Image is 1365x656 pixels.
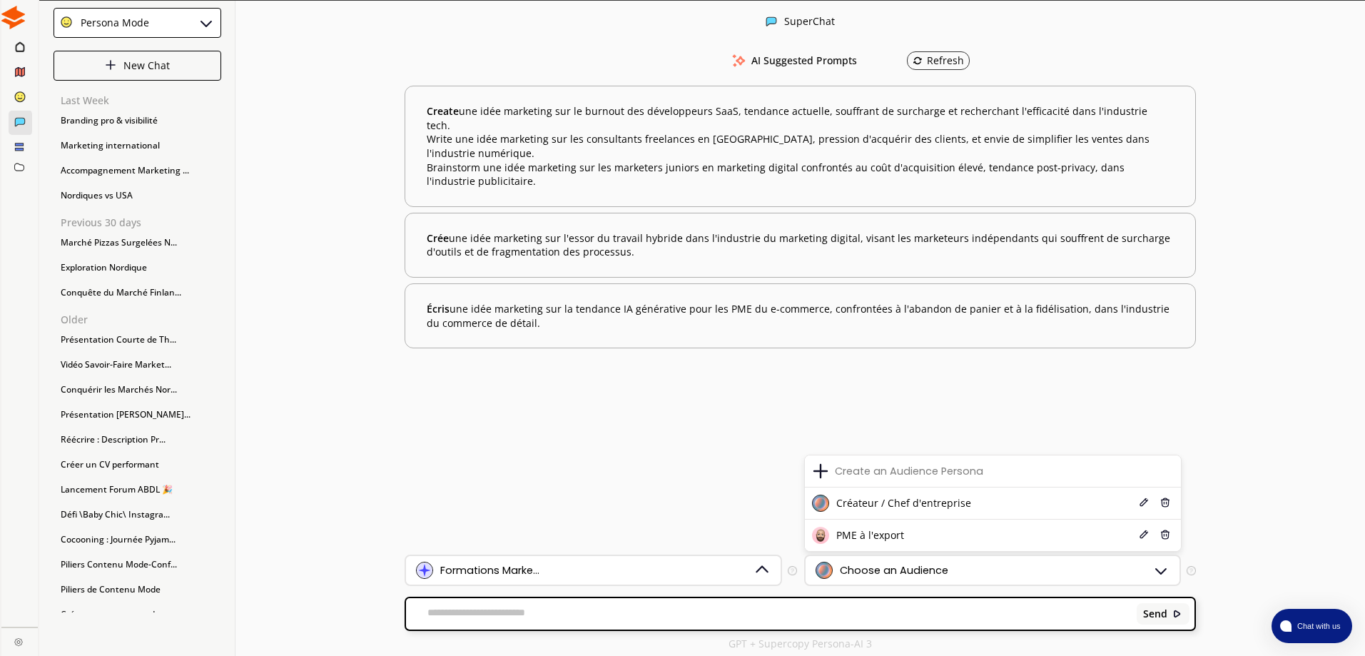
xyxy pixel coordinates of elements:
span: Chat with us [1292,620,1344,632]
img: Brand Icon [812,527,829,544]
div: Mots-clés [178,84,218,94]
div: Persona Mode [76,17,149,29]
button: Edit Icon [1137,528,1151,544]
img: Tooltip Icon [1187,566,1196,575]
span: Créateur / Chef d'entreprise [836,498,971,509]
p: Previous 30 days [61,217,221,228]
div: SuperChat [784,16,835,29]
p: GPT + Supercopy Persona-AI 3 [729,638,872,650]
img: tab_keywords_by_traffic_grey.svg [162,83,173,94]
span: PME à l'export [836,530,904,541]
div: Marketing international [54,135,221,156]
div: Vidéo Savoir-Faire Market... [54,354,221,375]
div: v 4.0.25 [40,23,70,34]
b: une idée marketing sur le burnout des développeurs SaaS, tendance actuelle, souffrant de surcharg... [427,104,1173,188]
div: Cocooning : Journée Pyjam... [54,529,221,550]
img: Dropdown Icon [1152,562,1169,579]
div: Accompagnement Marketing ... [54,160,221,181]
img: website_grey.svg [23,37,34,49]
button: atlas-launcher [1272,609,1352,643]
div: Créez une campagne de mar... [54,604,221,625]
p: Last Week [61,95,221,106]
div: Réécrire : Description Pr... [54,429,221,450]
img: Dropdown Icon [753,561,771,580]
img: Brand Icon [416,562,433,579]
img: Refresh [913,56,923,66]
b: une idée marketing sur l'essor du travail hybride dans l'industrie du marketing digital, visant l... [427,231,1173,259]
img: tab_domain_overview_orange.svg [58,83,69,94]
img: Close [60,16,73,29]
b: une idée marketing sur la tendance IA générative pour les PME du e-commerce, confrontées à l'aban... [427,302,1173,330]
p: New Chat [123,60,170,71]
div: Nordiques vs USA [54,185,221,206]
img: Audience Icon [816,562,833,579]
img: Create Icon [812,463,829,480]
div: Create an Audience Persona [835,465,983,477]
span: Create [427,104,459,118]
span: Crée [427,231,449,245]
b: Send [1143,608,1167,620]
a: Close [1,627,38,652]
img: logo_orange.svg [23,23,34,34]
img: Close [1172,609,1182,619]
img: Close [105,59,116,71]
div: Conquête du Marché Finlan... [54,282,221,303]
button: Delete Icon [1158,528,1174,544]
img: Brand Icon [812,495,829,512]
img: Edit Icon [1139,498,1149,508]
img: Tooltip Icon [788,566,797,575]
div: Domaine: [URL] [37,37,106,49]
h3: AI Suggested Prompts [751,50,857,71]
span: Écris [427,302,450,316]
div: Marché Pizzas Surgelées N... [54,232,221,253]
img: AI Suggested Prompts [730,54,748,67]
div: Formations Marke... [440,565,539,576]
img: Edit Icon [1139,530,1149,540]
img: Close [766,16,777,27]
div: Lancement Forum ABDL 🎉 [54,479,221,500]
img: Close [14,637,23,646]
div: Présentation Courte de Th... [54,329,221,350]
div: Choose an Audience [840,565,948,576]
img: Close [1,6,25,29]
div: Refresh [913,55,964,66]
div: Exploration Nordique [54,257,221,278]
img: Close [198,14,215,31]
div: Piliers de Contenu Mode [54,579,221,600]
div: Piliers Contenu Mode-Conf... [54,554,221,575]
img: Delete Icon [1160,530,1170,540]
button: Edit Icon [1137,495,1151,512]
div: Domaine [73,84,110,94]
div: Conquérir les Marchés Nor... [54,379,221,400]
div: Branding pro & visibilité [54,110,221,131]
p: Older [61,314,221,326]
div: Défi \Baby Chic\ Instagra... [54,504,221,525]
img: Delete Icon [1160,498,1170,508]
button: Delete Icon [1158,495,1174,512]
div: Présentation [PERSON_NAME]... [54,404,221,425]
div: Créer un CV performant [54,454,221,475]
